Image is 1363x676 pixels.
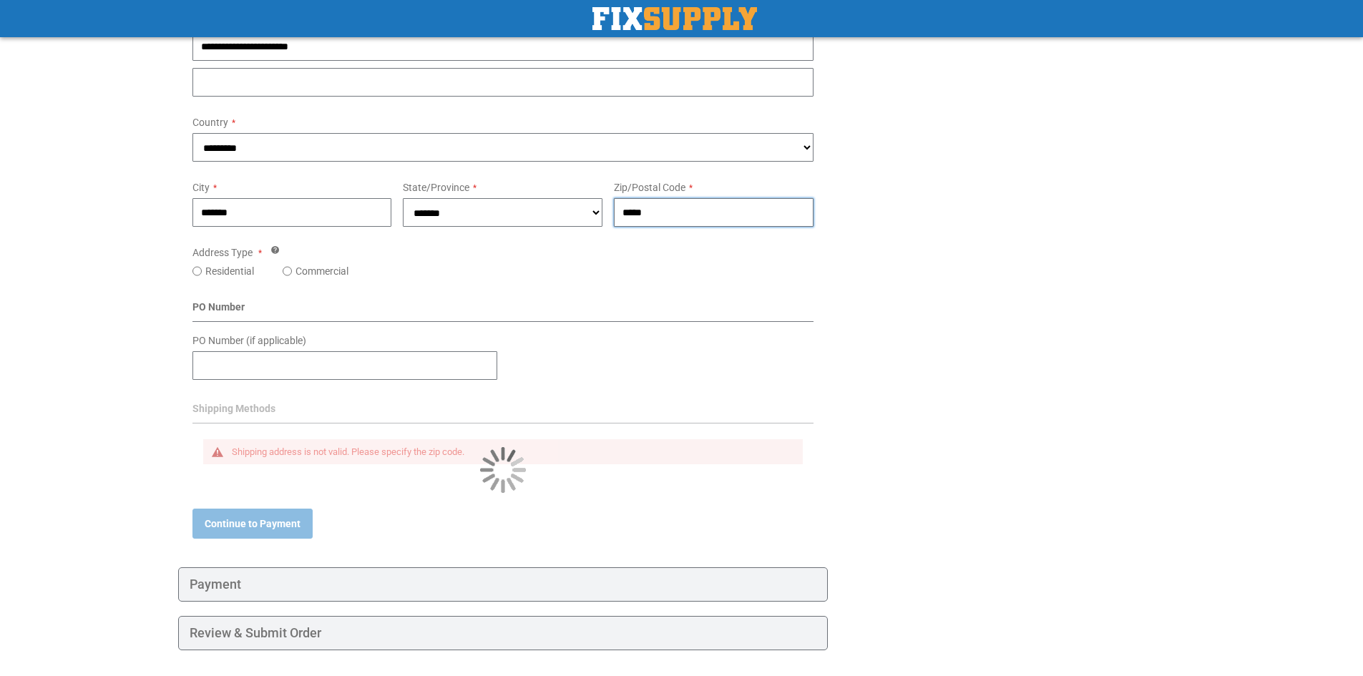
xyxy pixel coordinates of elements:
span: Zip/Postal Code [614,182,685,193]
label: Commercial [295,264,348,278]
span: Country [192,117,228,128]
img: Fix Industrial Supply [592,7,757,30]
div: PO Number [192,300,814,322]
span: Address Type [192,247,253,258]
label: Residential [205,264,254,278]
span: City [192,182,210,193]
a: store logo [592,7,757,30]
img: Loading... [480,447,526,493]
span: PO Number (if applicable) [192,335,306,346]
span: State/Province [403,182,469,193]
div: Review & Submit Order [178,616,829,650]
div: Payment [178,567,829,602]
